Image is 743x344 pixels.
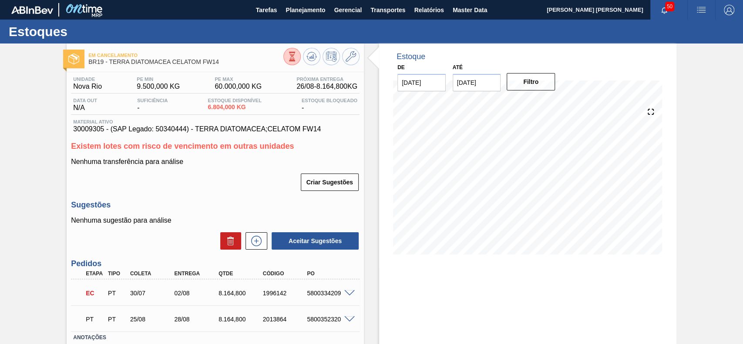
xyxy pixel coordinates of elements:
span: Planejamento [286,5,325,15]
span: PE MIN [137,77,180,82]
img: Logout [724,5,734,15]
p: Nenhuma transferência para análise [71,158,360,166]
span: 9.500,000 KG [137,83,180,90]
span: Em Cancelamento [88,53,283,58]
div: Código [261,271,310,277]
div: 30/07/2025 [128,290,177,297]
span: Master Data [453,5,487,15]
p: EC [86,290,104,297]
span: Existem lotes com risco de vencimento em outras unidades [71,142,294,150]
span: Estoque Disponível [208,98,261,103]
div: Aceitar Sugestões [267,231,360,250]
span: 26/08 - 8.164,800 KG [296,83,357,90]
span: 6.804,000 KG [208,104,261,110]
div: PO [305,271,354,277]
div: 25/08/2025 [128,316,177,323]
div: Em Cancelamento [84,284,106,303]
div: Qtde [216,271,266,277]
span: Transportes [370,5,405,15]
div: 28/08/2025 [172,316,221,323]
div: 1996142 [261,290,310,297]
div: Tipo [106,271,128,277]
span: Gerencial [334,5,362,15]
div: Estoque [397,52,425,61]
div: Coleta [128,271,177,277]
button: Aceitar Sugestões [272,232,359,250]
span: Relatórios [414,5,444,15]
div: 5800334209 [305,290,354,297]
button: Notificações [650,4,678,16]
span: 60.000,000 KG [215,83,262,90]
button: Ir ao Master Data / Geral [342,48,360,65]
div: Entrega [172,271,221,277]
div: N/A [71,98,99,112]
div: Pedido em Trânsito [84,310,106,329]
img: userActions [696,5,706,15]
label: De [397,64,405,70]
span: Material ativo [73,119,357,124]
div: Pedido de Transferência [106,316,128,323]
button: Visão Geral dos Estoques [283,48,301,65]
div: Excluir Sugestões [216,232,241,250]
label: Até [453,64,463,70]
div: 8.164,800 [216,316,266,323]
span: 50 [665,2,674,11]
div: Nova sugestão [241,232,267,250]
div: Etapa [84,271,106,277]
div: Pedido de Transferência [106,290,128,297]
h3: Sugestões [71,200,360,210]
button: Criar Sugestões [301,174,359,191]
div: - [299,98,360,112]
h3: Pedidos [71,259,360,268]
span: Data out [73,98,97,103]
input: dd/mm/yyyy [397,74,446,91]
div: 8.164,800 [216,290,266,297]
button: Filtro [507,73,555,90]
span: Nova Rio [73,83,102,90]
span: Suficiência [137,98,168,103]
div: - [135,98,170,112]
span: 30009305 - (SAP Legado: 50340444) - TERRA DIATOMACEA;CELATOM FW14 [73,125,357,133]
button: Atualizar Gráfico [303,48,320,65]
div: Criar Sugestões [302,173,360,192]
span: Tarefas [256,5,277,15]
div: 5800352320 [305,316,354,323]
label: Anotações [73,331,357,344]
div: 02/08/2025 [172,290,221,297]
span: BR19 - TERRA DIATOMACEA CELATOM FW14 [88,59,283,65]
img: TNhmsLtSVTkK8tSr43FrP2fwEKptu5GPRR3wAAAABJRU5ErkJggg== [11,6,53,14]
div: 2013864 [261,316,310,323]
button: Programar Estoque [323,48,340,65]
h1: Estoques [9,27,163,37]
p: PT [86,316,104,323]
span: Unidade [73,77,102,82]
span: Próxima Entrega [296,77,357,82]
span: PE MAX [215,77,262,82]
img: Ícone [68,53,79,64]
p: Nenhuma sugestão para análise [71,217,360,224]
input: dd/mm/yyyy [453,74,501,91]
span: Estoque Bloqueado [302,98,357,103]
